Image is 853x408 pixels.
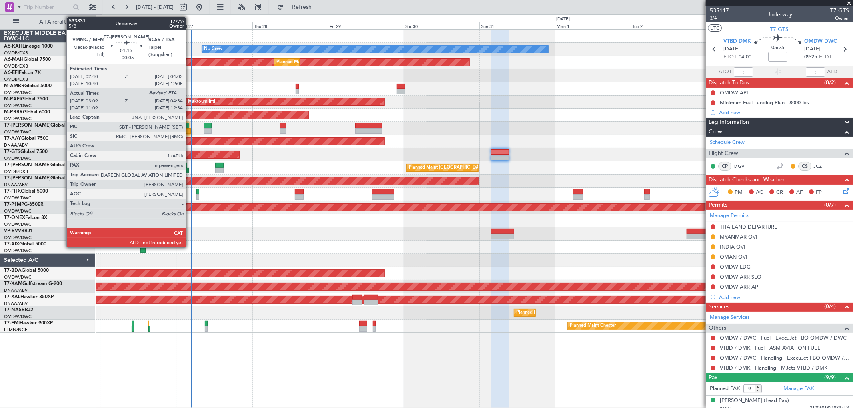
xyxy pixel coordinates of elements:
[4,202,24,207] span: T7-P1MP
[776,189,783,197] span: CR
[830,6,849,15] span: T7-GTS
[4,314,32,320] a: OMDW/DWC
[709,373,717,382] span: Pax
[827,68,840,76] span: ALDT
[709,201,727,210] span: Permits
[4,242,46,247] a: T7-AIXGlobal 5000
[720,99,809,106] div: Minimum Fuel Landing Plan - 8000 lbs
[4,50,28,56] a: OMDB/DXB
[138,96,216,108] div: Planned Maint Dubai (Al Maktoum Intl)
[4,229,33,233] a: VP-BVVBBJ1
[4,229,21,233] span: VP-BVV
[804,53,817,61] span: 09:25
[4,281,22,286] span: T7-XAM
[4,76,28,82] a: OMDB/DXB
[4,136,48,141] a: T7-AAYGlobal 7500
[720,263,751,270] div: OMDW LDG
[4,202,44,207] a: T7-P1MPG-650ER
[409,162,542,174] div: Planned Maint [GEOGRAPHIC_DATA] ([GEOGRAPHIC_DATA] Intl)
[101,22,176,29] div: Tue 26
[720,273,764,280] div: OMDW ARR SLOT
[709,78,749,88] span: Dispatch To-Dos
[4,176,78,181] a: T7-[PERSON_NAME]Global 6000
[404,22,479,29] div: Sat 30
[770,25,789,34] span: T7-GTS
[555,22,631,29] div: Mon 1
[4,90,32,96] a: OMDW/DWC
[4,295,54,299] a: T7-XALHawker 850XP
[723,53,737,61] span: ETOT
[709,149,738,158] span: Flight Crew
[710,15,729,22] span: 3/4
[720,243,747,250] div: INDIA OVF
[252,22,328,29] div: Thu 28
[709,324,726,333] span: Others
[767,11,793,19] div: Underway
[4,268,49,273] a: T7-BDAGlobal 5000
[4,215,25,220] span: T7-ONEX
[720,233,759,240] div: MYANMAR OVF
[733,163,751,170] a: MGV
[739,53,751,61] span: 04:00
[720,253,749,260] div: OMAN OVF
[783,385,814,393] a: Manage PAX
[4,70,19,75] span: A6-EFI
[4,308,22,312] span: T7-NAS
[720,223,777,230] div: THAILAND DEPARTURE
[710,385,740,393] label: Planned PAX
[4,149,20,154] span: T7-GTS
[709,118,749,127] span: Leg Information
[720,354,849,361] a: OMDW / DWC - Handling - ExecuJet FBO OMDW / DWC
[177,22,252,29] div: Wed 27
[516,307,606,319] div: Planned Maint Abuja ([PERSON_NAME] Intl)
[4,163,78,167] a: T7-[PERSON_NAME]Global 6000
[4,321,53,326] a: T7-EMIHawker 900XP
[4,84,52,88] a: M-AMBRGlobal 5000
[824,78,836,87] span: (0/2)
[719,68,732,76] span: ATOT
[4,189,21,194] span: T7-FHX
[720,397,789,405] div: [PERSON_NAME] (Lead Pax)
[824,373,836,382] span: (9/9)
[4,123,78,128] a: T7-[PERSON_NAME]Global 7500
[709,127,722,137] span: Crew
[830,15,849,22] span: Owner
[479,22,555,29] div: Sun 31
[24,1,70,13] input: Trip Number
[709,175,785,185] span: Dispatch Checks and Weather
[4,182,28,188] a: DNAA/ABV
[710,314,750,322] a: Manage Services
[720,334,847,341] a: OMDW / DWC - Fuel - ExecuJet FBO OMDW / DWC
[4,281,62,286] a: T7-XAMGulfstream G-200
[816,189,822,197] span: FP
[276,56,410,68] div: Planned Maint [GEOGRAPHIC_DATA] ([GEOGRAPHIC_DATA] Intl)
[723,45,740,53] span: [DATE]
[4,44,53,49] a: A6-KAHLineage 1000
[798,162,811,171] div: CS
[4,57,51,62] a: A6-MAHGlobal 7500
[116,96,194,108] div: Planned Maint Dubai (Al Maktoum Intl)
[4,268,22,273] span: T7-BDA
[720,89,748,96] div: OMDW API
[4,208,32,214] a: OMDW/DWC
[720,344,820,351] a: VTBD / DMK - Fuel - ASM AVIATION FUEL
[9,16,87,28] button: All Aircraft
[116,162,250,174] div: Planned Maint [GEOGRAPHIC_DATA] ([GEOGRAPHIC_DATA] Intl)
[97,16,111,23] div: [DATE]
[771,44,784,52] span: 05:25
[4,84,24,88] span: M-AMBR
[710,6,729,15] span: 535117
[710,139,745,147] a: Schedule Crew
[4,136,21,141] span: T7-AAY
[735,189,743,197] span: PM
[4,221,32,227] a: OMDW/DWC
[723,38,751,46] span: VTBD DMK
[796,189,803,197] span: AF
[204,43,222,55] div: No Crew
[4,142,28,148] a: DNAA/ABV
[4,123,50,128] span: T7-[PERSON_NAME]
[136,4,174,11] span: [DATE] - [DATE]
[719,109,849,116] div: Add new
[4,321,20,326] span: T7-EMI
[4,248,32,254] a: OMDW/DWC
